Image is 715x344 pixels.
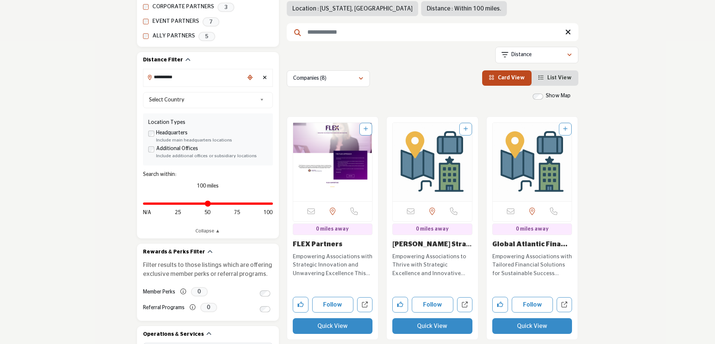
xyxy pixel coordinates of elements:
a: Empowering Associations to Thrive with Strategic Excellence and Innovative Solutions Specializing... [392,251,472,278]
h3: Global Atlantic Financial Group [492,241,572,249]
h2: Operations & Services [143,331,204,338]
span: 50 [204,209,210,217]
label: Show Map [546,92,571,100]
span: 0 miles away [316,226,349,232]
span: N/A [143,209,152,217]
a: Add To List [363,127,368,132]
span: 25 [175,209,181,217]
a: Collapse ▲ [143,228,273,235]
h3: Walker Strategies Group, LLC [392,241,472,249]
a: [PERSON_NAME] Strategies Gr... [392,241,472,256]
span: 3 [217,3,234,12]
input: EVENT PARTNERS checkbox [143,19,149,24]
a: View Card [489,75,525,80]
a: Open flex-partners in new tab [357,297,372,313]
span: 0 miles away [516,226,549,232]
button: Quick View [392,318,472,334]
p: Filter results to those listings which are offering exclusive member perks or referral programs. [143,261,273,278]
div: Include additional offices or subsidiary locations [156,153,268,159]
h2: Distance Filter [143,57,183,64]
input: CORPORATE PARTNERS checkbox [143,4,149,10]
h2: Rewards & Perks Filter [143,249,205,256]
label: Referral Programs [143,301,185,314]
span: Location : [US_STATE], [GEOGRAPHIC_DATA] [292,6,413,12]
a: Empowering Associations with Tailored Financial Solutions for Sustainable Success Serving the dyn... [492,251,572,278]
button: Like company [492,297,508,313]
a: Empowering Associations with Strategic Innovation and Unwavering Excellence This dynamic consulti... [293,251,373,278]
label: CORPORATE PARTNERS [152,3,214,11]
label: Member Perks [143,286,175,299]
button: Like company [392,297,408,313]
span: 100 [264,209,273,217]
input: Switch to Member Perks [260,290,270,296]
p: Distance [511,51,532,59]
span: Select Country [149,95,257,104]
label: ALLY PARTNERS [152,32,195,40]
span: 0 miles away [416,226,449,232]
p: Companies (8) [293,75,326,82]
input: Search Keyword [287,23,578,41]
span: List View [547,75,572,80]
span: 0 [191,287,208,296]
div: Clear search location [259,70,271,86]
li: Card View [482,70,532,86]
span: 100 miles [197,183,219,189]
a: Open Listing in new tab [493,123,572,201]
a: Open Listing in new tab [393,123,472,201]
span: 5 [198,32,215,41]
a: FLEX Partners [293,241,343,248]
button: Distance [495,47,578,63]
span: 7 [203,17,219,27]
p: Empowering Associations with Strategic Innovation and Unwavering Excellence This dynamic consulti... [293,253,373,278]
button: Quick View [492,318,572,334]
input: Switch to Referral Programs [260,306,270,312]
img: Global Atlantic Financial Group [493,123,572,201]
img: Walker Strategies Group, LLC [393,123,472,201]
a: Global Atlantic Fina... [492,241,568,248]
a: View List [538,75,572,80]
button: Follow [312,297,354,313]
input: Search Location [143,70,244,85]
img: FLEX Partners [293,123,372,201]
button: Like company [293,297,308,313]
a: Open global-atlantic-financial-group in new tab [557,297,572,313]
label: Headquarters [156,129,188,137]
button: Companies (8) [287,70,370,87]
span: 0 [200,303,217,312]
p: Empowering Associations with Tailored Financial Solutions for Sustainable Success Serving the dyn... [492,253,572,278]
label: Additional Offices [156,145,198,153]
span: 75 [234,209,240,217]
button: Quick View [293,318,373,334]
input: ALLY PARTNERS checkbox [143,33,149,39]
div: Location Types [148,119,268,127]
span: Card View [498,75,525,80]
h3: FLEX Partners [293,241,373,249]
div: Search within: [143,171,273,179]
div: Choose your current location [244,70,256,86]
a: Open Listing in new tab [293,123,372,201]
button: Follow [512,297,553,313]
div: Include main headquarters locations [156,137,268,144]
span: Distance : Within 100 miles. [427,6,501,12]
button: Follow [412,297,453,313]
a: Add To List [563,127,568,132]
li: List View [532,70,578,86]
a: Add To List [463,127,468,132]
p: Empowering Associations to Thrive with Strategic Excellence and Innovative Solutions Specializing... [392,253,472,278]
a: Open walker-strategies-group-llc in new tab [457,297,472,313]
label: EVENT PARTNERS [152,17,199,26]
